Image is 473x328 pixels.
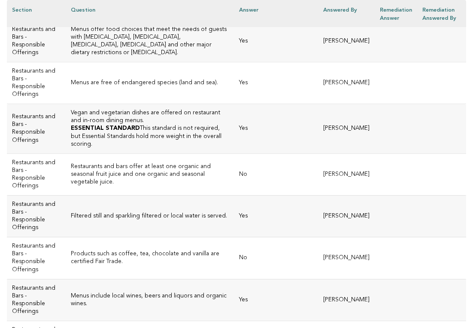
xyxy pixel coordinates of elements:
h3: Restaurants and bars offer at least one organic and seasonal fruit juice and one organic and seas... [71,163,229,186]
h3: Menus offer food choices that meet the needs of guests with [MEDICAL_DATA], [MEDICAL_DATA], [MEDI... [71,26,229,57]
td: [PERSON_NAME] [318,195,375,237]
td: [PERSON_NAME] [318,237,375,279]
td: Restaurants and Bars - Responsible Offerings [7,153,66,195]
td: No [234,237,318,279]
td: [PERSON_NAME] [318,279,375,321]
td: Restaurants and Bars - Responsible Offerings [7,279,66,321]
td: Yes [234,20,318,62]
td: Restaurants and Bars - Responsible Offerings [7,237,66,279]
h3: Products such as coffee, tea, chocolate and vanilla are certified Fair Trade. [71,250,229,266]
strong: ESSENTIAL STANDARD [71,126,140,131]
h3: Vegan and vegetarian dishes are offered on restaurant and in-room dining menus. [71,109,229,125]
td: No [234,153,318,195]
td: [PERSON_NAME] [318,62,375,104]
td: Yes [234,279,318,321]
td: Yes [234,104,318,153]
h3: Menus are free of endangered species (land and sea). [71,79,229,87]
td: [PERSON_NAME] [318,153,375,195]
td: Restaurants and Bars - Responsible Offerings [7,62,66,104]
td: [PERSON_NAME] [318,20,375,62]
td: Yes [234,195,318,237]
td: Restaurants and Bars - Responsible Offerings [7,195,66,237]
td: Yes [234,62,318,104]
td: Restaurants and Bars - Responsible Offerings [7,104,66,153]
h3: Filtered still and sparkling filtered or local water is served. [71,212,229,220]
h3: Menus include local wines, beers and liquors and organic wines. [71,292,229,308]
td: Restaurants and Bars - Responsible Offerings [7,20,66,62]
p: This standard is not required, but Essential Standards hold more weight in the overall scoring. [71,125,229,148]
td: [PERSON_NAME] [318,104,375,153]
